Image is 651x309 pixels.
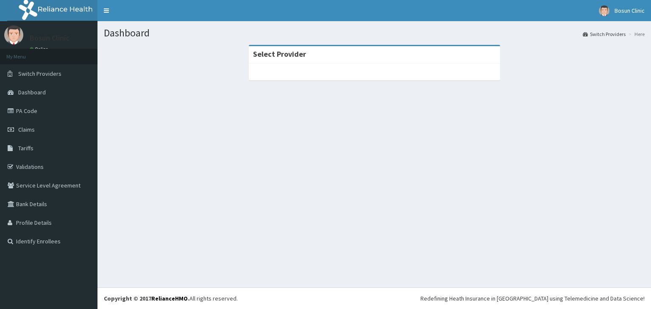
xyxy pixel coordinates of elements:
img: User Image [599,6,609,16]
span: Switch Providers [18,70,61,77]
footer: All rights reserved. [97,287,651,309]
li: Here [626,30,645,38]
span: Claims [18,126,35,133]
div: Redefining Heath Insurance in [GEOGRAPHIC_DATA] using Telemedicine and Data Science! [420,294,645,303]
strong: Copyright © 2017 . [104,295,189,302]
a: Online [30,46,50,52]
a: RelianceHMO [151,295,188,302]
span: Dashboard [18,88,46,96]
span: Bosun Clinic [615,7,645,14]
p: Bosun Clinic [30,34,70,42]
h1: Dashboard [104,28,645,39]
img: User Image [4,25,23,44]
strong: Select Provider [253,49,306,59]
a: Switch Providers [583,30,626,38]
span: Tariffs [18,144,33,152]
